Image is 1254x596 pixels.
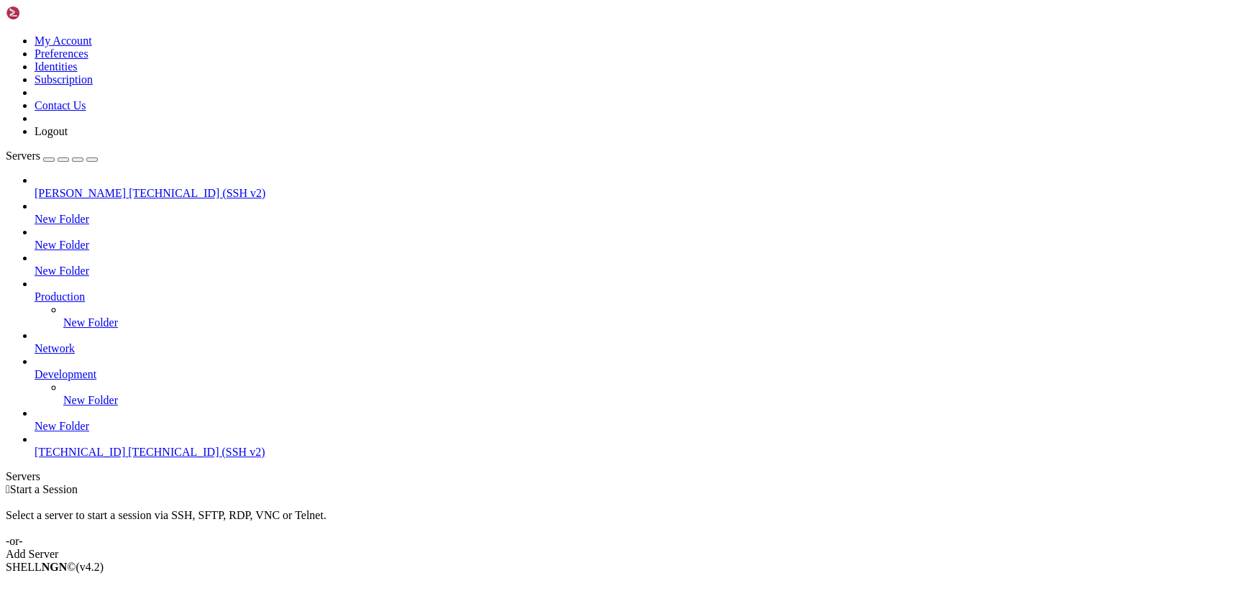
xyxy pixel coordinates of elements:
[35,239,89,251] span: New Folder
[35,73,93,86] a: Subscription
[35,342,75,354] span: Network
[35,60,78,73] a: Identities
[35,278,1248,329] li: Production
[6,483,10,495] span: 
[35,252,1248,278] li: New Folder
[35,329,1248,355] li: Network
[35,368,1248,381] a: Development
[63,316,1248,329] a: New Folder
[6,561,104,573] span: SHELL ©
[35,407,1248,433] li: New Folder
[35,433,1248,459] li: [TECHNICAL_ID] [TECHNICAL_ID] (SSH v2)
[35,265,89,277] span: New Folder
[35,368,96,380] span: Development
[42,561,68,573] b: NGN
[35,290,85,303] span: Production
[35,446,1248,459] a: [TECHNICAL_ID] [TECHNICAL_ID] (SSH v2)
[35,420,1248,433] a: New Folder
[6,496,1248,548] div: Select a server to start a session via SSH, SFTP, RDP, VNC or Telnet. -or-
[35,290,1248,303] a: Production
[35,35,92,47] a: My Account
[63,381,1248,407] li: New Folder
[35,187,126,199] span: [PERSON_NAME]
[129,187,265,199] span: [TECHNICAL_ID] (SSH v2)
[35,239,1248,252] a: New Folder
[128,446,265,458] span: [TECHNICAL_ID] (SSH v2)
[35,187,1248,200] a: [PERSON_NAME] [TECHNICAL_ID] (SSH v2)
[6,150,98,162] a: Servers
[35,213,89,225] span: New Folder
[76,561,104,573] span: 4.2.0
[63,303,1248,329] li: New Folder
[6,6,88,20] img: Shellngn
[35,174,1248,200] li: [PERSON_NAME] [TECHNICAL_ID] (SSH v2)
[35,213,1248,226] a: New Folder
[35,99,86,111] a: Contact Us
[6,470,1248,483] div: Servers
[10,483,78,495] span: Start a Session
[35,355,1248,407] li: Development
[6,548,1248,561] div: Add Server
[63,394,118,406] span: New Folder
[35,125,68,137] a: Logout
[35,265,1248,278] a: New Folder
[35,342,1248,355] a: Network
[63,316,118,329] span: New Folder
[63,394,1248,407] a: New Folder
[35,47,88,60] a: Preferences
[35,200,1248,226] li: New Folder
[6,150,40,162] span: Servers
[35,446,125,458] span: [TECHNICAL_ID]
[35,420,89,432] span: New Folder
[35,226,1248,252] li: New Folder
